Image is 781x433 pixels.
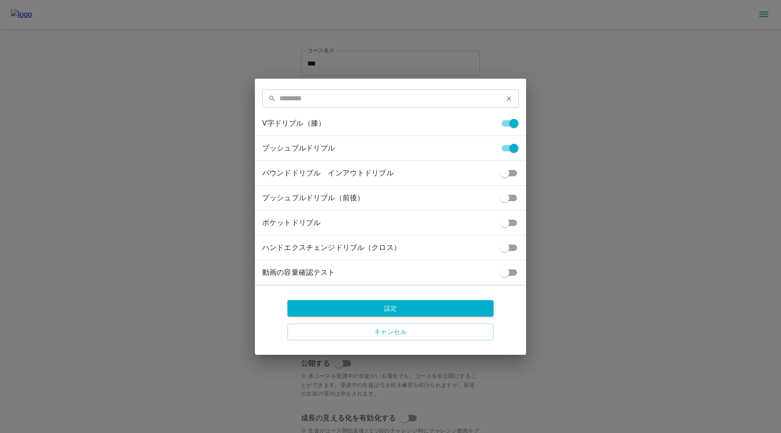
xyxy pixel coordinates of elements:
p: プッシュプルドリブル [262,143,496,154]
p: パウンドドリブル インアウトドリブル [262,168,496,179]
button: 設定 [287,300,494,317]
p: V字ドリブル（膝） [262,118,496,129]
p: ハンドエクスチェンジドリブル（クロス） [262,242,496,253]
p: プッシュプルドリブル（前後） [262,193,496,203]
p: ポケットドリブル [262,217,496,228]
button: キャンセル [287,324,494,340]
p: 動画の容量確認テスト [262,267,496,278]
